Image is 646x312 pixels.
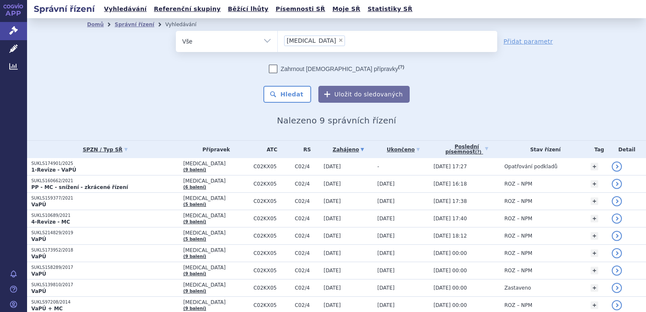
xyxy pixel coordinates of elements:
[504,37,553,46] a: Přidat parametr
[378,181,395,187] span: [DATE]
[183,299,249,305] span: [MEDICAL_DATA]
[253,250,290,256] span: C02KX05
[591,267,598,274] a: +
[608,141,646,158] th: Detail
[290,141,319,158] th: RS
[504,285,531,291] span: Zastaveno
[295,181,319,187] span: C02/4
[504,268,532,274] span: ROZ – NPM
[183,230,249,236] span: [MEDICAL_DATA]
[504,181,532,187] span: ROZ – NPM
[151,3,223,15] a: Referenční skupiny
[378,144,430,156] a: Ukončeno
[591,301,598,309] a: +
[323,285,341,291] span: [DATE]
[591,284,598,292] a: +
[31,265,179,271] p: SUKLS158289/2017
[612,300,622,310] a: detail
[504,198,532,204] span: ROZ – NPM
[183,161,249,167] span: [MEDICAL_DATA]
[115,22,154,27] a: Správní řízení
[378,216,395,222] span: [DATE]
[183,265,249,271] span: [MEDICAL_DATA]
[433,198,467,204] span: [DATE] 17:38
[31,247,179,253] p: SUKLS173952/2018
[183,195,249,201] span: [MEDICAL_DATA]
[433,250,467,256] span: [DATE] 00:00
[378,250,395,256] span: [DATE]
[253,198,290,204] span: C02KX05
[612,161,622,172] a: detail
[612,248,622,258] a: detail
[183,254,206,259] a: (9 balení)
[263,86,311,103] button: Hledat
[378,268,395,274] span: [DATE]
[179,141,249,158] th: Přípravek
[612,196,622,206] a: detail
[183,237,206,241] a: (5 balení)
[31,213,179,219] p: SUKLS10689/2021
[183,282,249,288] span: [MEDICAL_DATA]
[323,181,341,187] span: [DATE]
[31,219,70,225] strong: 4-Revize - MC
[433,233,467,239] span: [DATE] 18:12
[31,178,179,184] p: SUKLS160662/2021
[31,195,179,201] p: SUKLS159377/2021
[318,86,410,103] button: Uložit do sledovaných
[504,250,532,256] span: ROZ – NPM
[253,164,290,170] span: C02KX05
[183,178,249,184] span: [MEDICAL_DATA]
[31,161,179,167] p: SUKLS174901/2025
[378,164,379,170] span: -
[330,3,363,15] a: Moje SŘ
[295,302,319,308] span: C02/4
[31,236,46,242] strong: VaPÚ
[323,233,341,239] span: [DATE]
[612,265,622,276] a: detail
[165,18,208,31] li: Vyhledávání
[295,198,319,204] span: C02/4
[87,22,104,27] a: Domů
[323,268,341,274] span: [DATE]
[504,302,532,308] span: ROZ – NPM
[183,185,206,189] a: (6 balení)
[378,198,395,204] span: [DATE]
[591,197,598,205] a: +
[378,285,395,291] span: [DATE]
[31,282,179,288] p: SUKLS139810/2017
[323,198,341,204] span: [DATE]
[433,268,467,274] span: [DATE] 00:00
[433,141,500,158] a: Poslednípísemnost(?)
[295,233,319,239] span: C02/4
[295,285,319,291] span: C02/4
[273,3,328,15] a: Písemnosti SŘ
[323,144,373,156] a: Zahájeno
[295,250,319,256] span: C02/4
[433,302,467,308] span: [DATE] 00:00
[338,38,343,43] span: ×
[295,216,319,222] span: C02/4
[433,164,467,170] span: [DATE] 17:27
[348,35,352,46] input: [MEDICAL_DATA]
[378,302,395,308] span: [DATE]
[27,3,101,15] h2: Správní řízení
[323,250,341,256] span: [DATE]
[277,115,396,126] span: Nalezeno 9 správních řízení
[591,215,598,222] a: +
[295,164,319,170] span: C02/4
[323,216,341,222] span: [DATE]
[591,180,598,188] a: +
[183,306,206,311] a: (9 balení)
[323,164,341,170] span: [DATE]
[253,216,290,222] span: C02KX05
[586,141,608,158] th: Tag
[31,254,46,260] strong: VaPÚ
[591,232,598,240] a: +
[287,38,336,44] span: [MEDICAL_DATA]
[612,231,622,241] a: detail
[249,141,290,158] th: ATC
[253,302,290,308] span: C02KX05
[183,202,206,207] a: (5 balení)
[253,181,290,187] span: C02KX05
[225,3,271,15] a: Běžící lhůty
